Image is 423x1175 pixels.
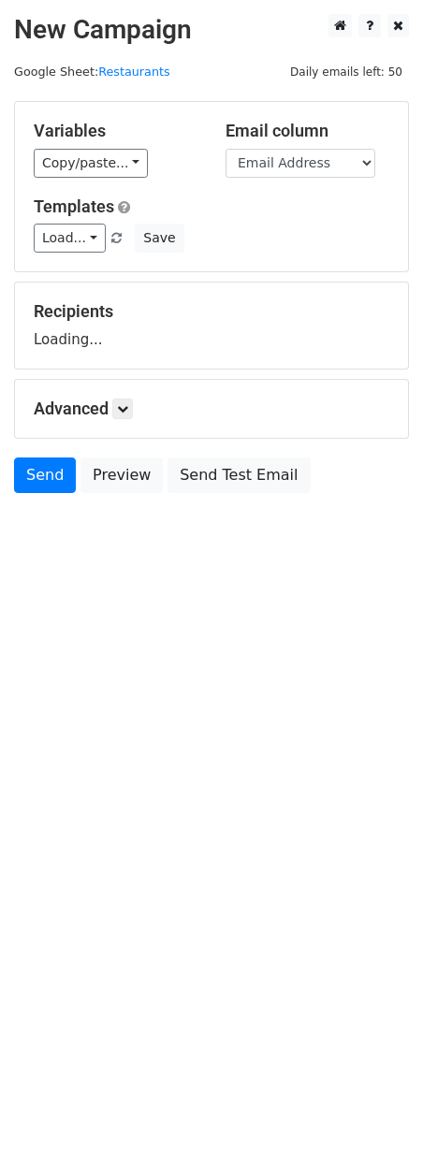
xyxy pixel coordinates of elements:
a: Restaurants [98,65,169,79]
a: Templates [34,196,114,216]
a: Daily emails left: 50 [284,65,409,79]
h5: Email column [226,121,389,141]
h2: New Campaign [14,14,409,46]
a: Send Test Email [168,457,310,493]
h5: Variables [34,121,197,141]
a: Load... [34,224,106,253]
a: Send [14,457,76,493]
button: Save [135,224,183,253]
small: Google Sheet: [14,65,170,79]
div: Loading... [34,301,389,350]
h5: Advanced [34,399,389,419]
a: Preview [80,457,163,493]
span: Daily emails left: 50 [284,62,409,82]
h5: Recipients [34,301,389,322]
a: Copy/paste... [34,149,148,178]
